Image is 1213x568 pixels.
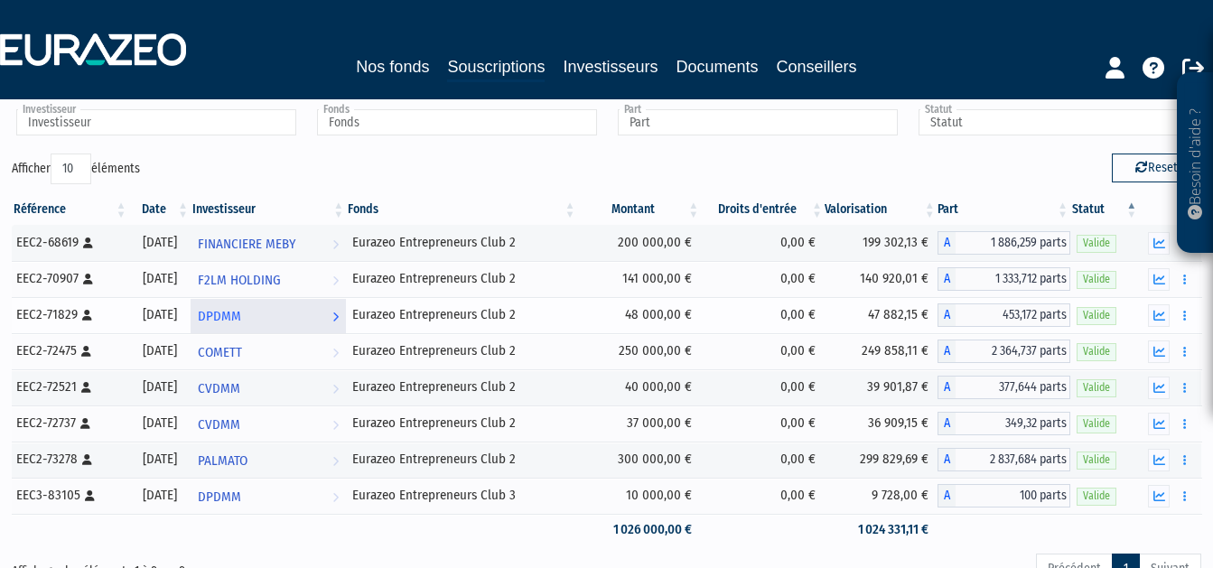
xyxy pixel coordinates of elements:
[578,297,702,333] td: 48 000,00 €
[1077,452,1116,469] span: Valide
[956,448,1070,471] span: 2 837,684 parts
[191,225,346,261] a: FINANCIERE MEBY
[198,336,242,369] span: COMETT
[956,412,1070,435] span: 349,32 parts
[352,377,571,396] div: Eurazeo Entrepreneurs Club 2
[16,414,123,433] div: EEC2-72737
[81,382,91,393] i: [Français] Personne physique
[701,369,825,405] td: 0,00 €
[938,303,1070,327] div: A - Eurazeo Entrepreneurs Club 2
[701,194,825,225] th: Droits d'entrée: activer pour trier la colonne par ordre croissant
[332,228,339,261] i: Voir l'investisseur
[938,303,956,327] span: A
[332,372,339,405] i: Voir l'investisseur
[352,450,571,469] div: Eurazeo Entrepreneurs Club 2
[578,333,702,369] td: 250 000,00 €
[956,376,1070,399] span: 377,644 parts
[701,405,825,442] td: 0,00 €
[135,269,184,288] div: [DATE]
[825,514,938,545] td: 1 024 331,11 €
[701,478,825,514] td: 0,00 €
[956,340,1070,363] span: 2 364,737 parts
[332,480,339,514] i: Voir l'investisseur
[191,442,346,478] a: PALMATO
[198,372,240,405] span: CVDMM
[563,54,658,79] a: Investisseurs
[938,267,1070,291] div: A - Eurazeo Entrepreneurs Club 2
[578,194,702,225] th: Montant: activer pour trier la colonne par ordre croissant
[938,376,1070,399] div: A - Eurazeo Entrepreneurs Club 2
[825,478,938,514] td: 9 728,00 €
[356,54,429,79] a: Nos fonds
[135,486,184,505] div: [DATE]
[51,154,91,184] select: Afficheréléments
[191,297,346,333] a: DPDMM
[346,194,577,225] th: Fonds: activer pour trier la colonne par ordre croissant
[956,231,1070,255] span: 1 886,259 parts
[191,369,346,405] a: CVDMM
[1185,82,1206,245] p: Besoin d'aide ?
[938,231,1070,255] div: A - Eurazeo Entrepreneurs Club 2
[578,261,702,297] td: 141 000,00 €
[777,54,857,79] a: Conseillers
[16,377,123,396] div: EEC2-72521
[825,369,938,405] td: 39 901,87 €
[956,484,1070,507] span: 100 parts
[938,340,1070,363] div: A - Eurazeo Entrepreneurs Club 2
[938,448,1070,471] div: A - Eurazeo Entrepreneurs Club 2
[1077,271,1116,288] span: Valide
[578,478,702,514] td: 10 000,00 €
[578,514,702,545] td: 1 026 000,00 €
[16,305,123,324] div: EEC2-71829
[1112,154,1202,182] button: Reset
[825,405,938,442] td: 36 909,15 €
[578,225,702,261] td: 200 000,00 €
[135,450,184,469] div: [DATE]
[198,300,241,333] span: DPDMM
[825,261,938,297] td: 140 920,01 €
[135,377,184,396] div: [DATE]
[332,300,339,333] i: Voir l'investisseur
[198,408,240,442] span: CVDMM
[191,194,346,225] th: Investisseur: activer pour trier la colonne par ordre croissant
[938,412,956,435] span: A
[198,480,241,514] span: DPDMM
[938,412,1070,435] div: A - Eurazeo Entrepreneurs Club 2
[938,231,956,255] span: A
[352,233,571,252] div: Eurazeo Entrepreneurs Club 2
[1077,235,1116,252] span: Valide
[938,484,1070,507] div: A - Eurazeo Entrepreneurs Club 3
[81,346,91,357] i: [Français] Personne physique
[352,414,571,433] div: Eurazeo Entrepreneurs Club 2
[12,154,140,184] label: Afficher éléments
[1077,415,1116,433] span: Valide
[938,484,956,507] span: A
[80,418,90,429] i: [Français] Personne physique
[16,269,123,288] div: EEC2-70907
[1077,488,1116,505] span: Valide
[825,225,938,261] td: 199 302,13 €
[198,228,295,261] span: FINANCIERE MEBY
[191,405,346,442] a: CVDMM
[938,194,1070,225] th: Part: activer pour trier la colonne par ordre croissant
[16,341,123,360] div: EEC2-72475
[83,274,93,284] i: [Français] Personne physique
[578,369,702,405] td: 40 000,00 €
[135,341,184,360] div: [DATE]
[938,448,956,471] span: A
[135,233,184,252] div: [DATE]
[83,237,93,248] i: [Français] Personne physique
[135,305,184,324] div: [DATE]
[938,376,956,399] span: A
[332,336,339,369] i: Voir l'investisseur
[352,341,571,360] div: Eurazeo Entrepreneurs Club 2
[1070,194,1139,225] th: Statut : activer pour trier la colonne par ordre d&eacute;croissant
[1077,343,1116,360] span: Valide
[82,310,92,321] i: [Français] Personne physique
[676,54,759,79] a: Documents
[701,442,825,478] td: 0,00 €
[825,194,938,225] th: Valorisation: activer pour trier la colonne par ordre croissant
[701,297,825,333] td: 0,00 €
[956,267,1070,291] span: 1 333,712 parts
[135,414,184,433] div: [DATE]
